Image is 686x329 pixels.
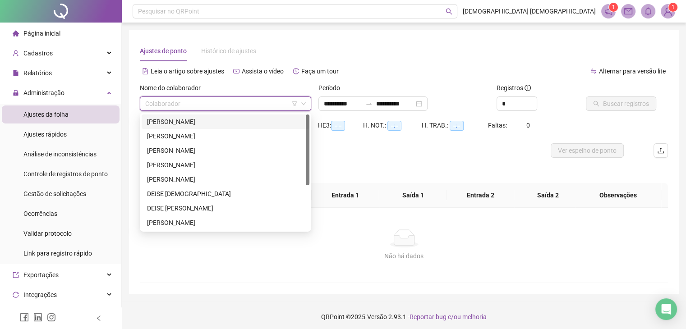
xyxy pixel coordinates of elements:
[599,68,666,75] span: Alternar para versão lite
[446,8,452,15] span: search
[379,183,447,208] th: Saída 1
[657,147,664,154] span: upload
[488,122,508,129] span: Faltas:
[140,83,207,93] label: Nome do colaborador
[301,101,306,106] span: down
[23,111,69,118] span: Ajustes da folha
[612,4,615,10] span: 1
[463,6,596,16] span: [DEMOGRAPHIC_DATA] [DEMOGRAPHIC_DATA]
[551,143,624,158] button: Ver espelho de ponto
[23,210,57,217] span: Ocorrências
[23,30,60,37] span: Página inicial
[23,50,53,57] span: Cadastros
[367,313,387,320] span: Versão
[644,7,652,15] span: bell
[142,215,309,230] div: FABIO VALENTE ROCHA
[23,89,64,96] span: Administração
[318,83,346,93] label: Período
[331,121,345,131] span: --:--
[147,117,304,127] div: [PERSON_NAME]
[586,96,656,111] button: Buscar registros
[525,85,531,91] span: info-circle
[23,190,86,197] span: Gestão de solicitações
[292,101,297,106] span: filter
[604,7,612,15] span: notification
[142,143,309,158] div: CALINE DA SILVA ALVES
[233,68,239,74] span: youtube
[23,230,72,237] span: Validar protocolo
[312,183,379,208] th: Entrada 1
[23,131,67,138] span: Ajustes rápidos
[293,68,299,74] span: history
[23,170,108,178] span: Controle de registros de ponto
[20,313,29,322] span: facebook
[147,218,304,228] div: [PERSON_NAME]
[668,3,677,12] sup: Atualize o seu contato no menu Meus Dados
[410,313,487,320] span: Reportar bug e/ou melhoria
[151,251,657,261] div: Não há dados
[447,183,515,208] th: Entrada 2
[201,47,256,55] span: Histórico de ajustes
[147,160,304,170] div: [PERSON_NAME]
[142,172,309,187] div: CLAUDIA DA SILVA RICCI DOS SANTOS
[363,120,422,131] div: H. NOT.:
[365,100,373,107] span: swap-right
[23,69,52,77] span: Relatórios
[147,203,304,213] div: DEISE [PERSON_NAME]
[576,183,662,208] th: Observações
[142,158,309,172] div: CINTYA OLAVO
[301,68,339,75] span: Faça um tour
[526,122,530,129] span: 0
[23,250,92,257] span: Link para registro rápido
[609,3,618,12] sup: 1
[318,120,363,131] div: HE 3:
[624,7,632,15] span: mail
[33,313,42,322] span: linkedin
[147,174,304,184] div: [PERSON_NAME]
[23,291,57,298] span: Integrações
[151,68,224,75] span: Leia o artigo sobre ajustes
[514,183,582,208] th: Saída 2
[672,4,675,10] span: 1
[147,189,304,199] div: DEISE [DEMOGRAPHIC_DATA]
[365,100,373,107] span: to
[13,30,19,37] span: home
[422,120,488,131] div: H. TRAB.:
[583,190,654,200] span: Observações
[140,47,187,55] span: Ajustes de ponto
[497,83,531,93] span: Registros
[147,146,304,155] div: [PERSON_NAME]
[13,272,19,278] span: export
[142,129,309,143] div: ALINE ALVES DOS SANTOS
[387,121,401,131] span: --:--
[142,187,309,201] div: DEISE JANE CRUZ EVANGELISTA
[142,68,148,74] span: file-text
[13,90,19,96] span: lock
[47,313,56,322] span: instagram
[13,292,19,298] span: sync
[13,70,19,76] span: file
[661,5,675,18] img: 83511
[655,298,677,320] div: Open Intercom Messenger
[142,114,309,129] div: ALAN GONÇALVES FRAGA
[147,131,304,141] div: [PERSON_NAME]
[13,50,19,56] span: user-add
[590,68,597,74] span: swap
[23,271,59,279] span: Exportações
[96,315,102,321] span: left
[242,68,284,75] span: Assista o vídeo
[23,151,97,158] span: Análise de inconsistências
[450,121,464,131] span: --:--
[142,201,309,215] div: DEISE SANTIAGO BORGES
